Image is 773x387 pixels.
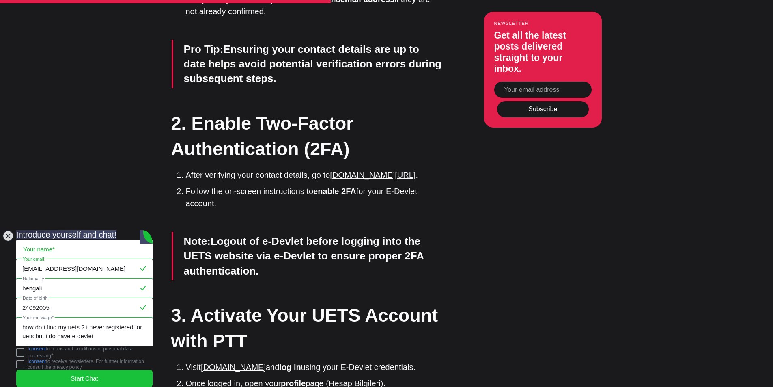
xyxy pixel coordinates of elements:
[29,359,46,364] a: consent
[494,21,592,26] small: Newsletter
[171,303,443,354] h2: 3. Activate Your UETS Account with PTT
[71,374,98,383] span: Start Chat
[494,82,592,98] input: Your email address
[494,30,592,75] h3: Get all the latest posts delivered straight to your inbox.
[279,363,301,372] strong: log in
[172,232,444,280] blockquote: Logout of e-Devlet before logging into the UETS website via e-Devlet to ensure proper 2FA authent...
[172,40,444,88] blockquote: Ensuring your contact details are up to date helps avoid potential verification errors during sub...
[28,359,144,370] jdiv: I to receive newsletters. For further information consult the privacy policy
[28,346,133,359] jdiv: I to terms and conditions of personal data processing
[497,101,589,117] button: Subscribe
[330,171,416,179] a: [DOMAIN_NAME][URL]
[29,346,46,352] a: consent
[201,363,266,372] a: [DOMAIN_NAME]
[186,169,444,181] li: After verifying your contact details, go to .
[186,185,444,210] li: Follow the on-screen instructions to for your E-Devlet account.
[184,235,211,247] strong: Note:
[186,361,444,373] li: Visit and using your E-Devlet credentials.
[171,110,443,162] h2: 2. Enable Two-Factor Authentication (2FA)
[184,43,224,55] strong: Pro Tip:
[313,187,356,196] strong: enable 2FA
